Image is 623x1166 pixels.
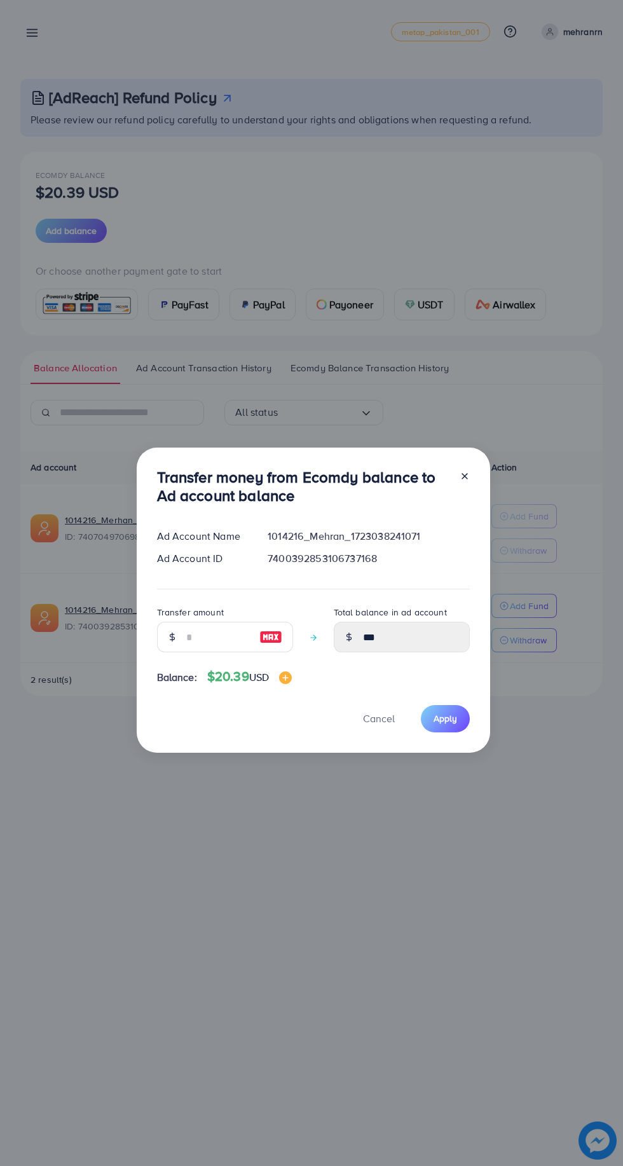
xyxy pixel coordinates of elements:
[249,670,269,684] span: USD
[147,551,258,566] div: Ad Account ID
[157,670,197,685] span: Balance:
[157,606,224,619] label: Transfer amount
[421,705,470,732] button: Apply
[157,468,449,505] h3: Transfer money from Ecomdy balance to Ad account balance
[279,671,292,684] img: image
[257,529,479,544] div: 1014216_Mehran_1723038241071
[207,669,292,685] h4: $20.39
[259,629,282,645] img: image
[434,712,457,725] span: Apply
[363,711,395,725] span: Cancel
[147,529,258,544] div: Ad Account Name
[257,551,479,566] div: 7400392853106737168
[347,705,411,732] button: Cancel
[334,606,447,619] label: Total balance in ad account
